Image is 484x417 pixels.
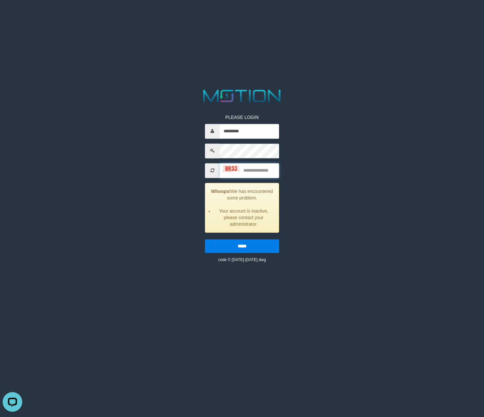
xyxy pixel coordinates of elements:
strong: Whoops! [211,189,231,194]
small: code © [DATE]-[DATE] dwg [218,257,266,262]
div: We has encountered some problem. [205,183,279,233]
button: Open LiveChat chat widget [3,3,22,22]
img: captcha [223,165,239,172]
img: MOTION_logo.png [200,87,284,104]
li: Your account is inactive, please contact your administrator. [213,208,274,227]
p: PLEASE LOGIN [205,114,279,121]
